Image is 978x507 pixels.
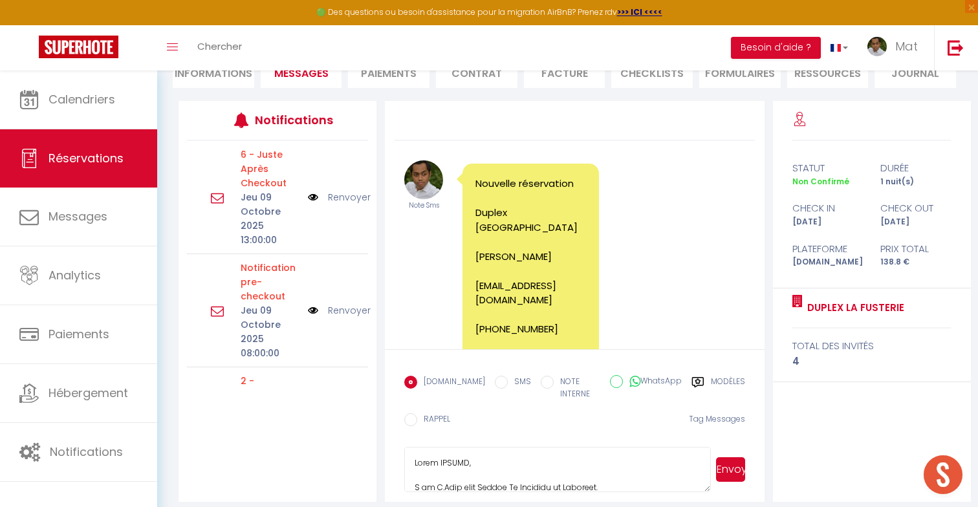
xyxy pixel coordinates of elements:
div: durée [872,160,960,176]
img: 1557397731.jpg [404,160,443,199]
span: Hébergement [49,385,128,401]
span: Calendriers [49,91,115,107]
label: Modèles [711,376,745,402]
li: Journal [875,56,956,88]
div: [DATE] [784,216,872,228]
span: Mat [895,38,918,54]
label: RAPPEL [417,413,450,427]
img: NO IMAGE [308,190,318,204]
div: total des invités [792,338,951,354]
p: Jeu 09 Octobre 2025 08:00:00 [241,303,299,360]
span: Messages [49,208,107,224]
button: Envoyer [716,457,745,482]
li: CHECKLISTS [611,56,693,88]
span: Note Sms [409,200,439,210]
span: Chercher [197,39,242,53]
a: Renvoyer [328,303,371,318]
div: statut [784,160,872,176]
span: Notifications [50,444,123,460]
li: FORMULAIRES [699,56,781,88]
a: >>> ICI <<<< [617,6,662,17]
div: [DATE] [872,216,960,228]
label: SMS [508,376,531,390]
a: ... Mat [858,25,934,70]
span: Non Confirmé [792,176,849,187]
p: Jeu 09 Octobre 2025 13:00:00 [241,190,299,247]
span: Messages [274,66,329,81]
div: 1 nuit(s) [872,176,960,188]
div: 138.8 € [872,256,960,268]
a: Renvoyer [328,190,371,204]
p: Motif d'échec d'envoi [241,147,299,190]
a: Duplex La Fusterie [803,300,904,316]
li: Facture [524,56,605,88]
li: Ressources [787,56,869,88]
img: logout [948,39,964,56]
h3: Notifications [255,105,331,135]
div: 4 [792,354,951,369]
div: Prix total [872,241,960,257]
div: Plateforme [784,241,872,257]
div: [DOMAIN_NAME] [784,256,872,268]
button: Besoin d'aide ? [731,37,821,59]
div: Ouvrir le chat [924,455,962,494]
li: Contrat [436,56,517,88]
li: Paiements [348,56,429,88]
label: WhatsApp [623,375,682,389]
img: ... [867,37,887,56]
span: Analytics [49,267,101,283]
a: Chercher [188,25,252,70]
img: NO IMAGE [308,303,318,318]
div: check out [872,200,960,216]
img: Super Booking [39,36,118,58]
p: Motif d'échec d'envoi [241,374,299,431]
li: Informations [173,56,254,88]
label: NOTE INTERNE [554,376,600,400]
span: Tag Messages [689,413,745,424]
p: Motif d'échec d'envoi [241,261,299,303]
span: Paiements [49,326,109,342]
span: Réservations [49,150,124,166]
div: check in [784,200,872,216]
label: [DOMAIN_NAME] [417,376,485,390]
